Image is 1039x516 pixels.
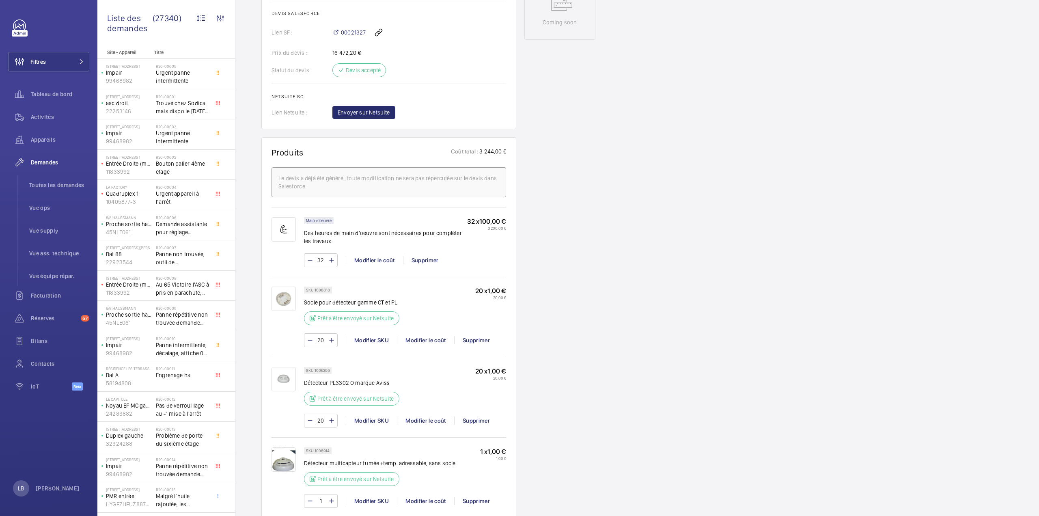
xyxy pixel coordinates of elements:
p: Détecteur multicapteur fumée +temp. adressable, sans socle [304,459,456,467]
img: Z3WAWK__yCf8_WwoP8eK1m1_6HvRPCpOKzBYVAn15Dakbu1Y.png [272,287,296,311]
h2: R20-00014 [156,457,209,462]
p: Prêt à être envoyé sur Netsuite [317,475,394,483]
p: LB [18,484,24,492]
p: [STREET_ADDRESS] [106,336,153,341]
p: Socle pour détecteur gamme CT et PL [304,298,404,307]
div: Supprimer [454,497,498,505]
p: Bat A [106,371,153,379]
p: [PERSON_NAME] [36,484,80,492]
p: 11833992 [106,168,153,176]
div: Modifier le coût [346,256,403,264]
div: Supprimer [454,417,498,425]
p: HYGFZHFUZ88786ERDTFYG23 [106,500,153,508]
p: Impair [106,69,153,77]
h2: R20-00002 [156,155,209,160]
div: Modifier SKU [346,417,397,425]
span: Vue ass. technique [29,249,89,257]
span: Demande assistante pour réglage d'opérateurs porte cabine double accès [156,220,209,236]
span: Malgré l’huile rajoutée, les vibrations continuent. Prévoir un realignement des guides ? [156,492,209,508]
p: 11833992 [106,289,153,297]
h2: Netsuite SO [272,94,506,99]
span: Contacts [31,360,89,368]
p: 3 200,00 € [467,226,506,231]
p: Entrée Droite (monte-charge) [106,281,153,289]
span: Pas de verrouillage au -1 mise à l'arrêt [156,402,209,418]
p: SKU 1006256 [306,369,330,372]
p: Proche sortie hall Pelletier [106,220,153,228]
p: Des heures de main d'oeuvre sont nécessaires pour compléter les travaux. [304,229,467,245]
p: 6/8 Haussmann [106,306,153,311]
span: Vue supply [29,227,89,235]
h2: R20-00005 [156,64,209,69]
p: [STREET_ADDRESS] [106,276,153,281]
p: Duplex gauche [106,432,153,440]
h1: Produits [272,147,304,158]
img: tCh6MACJmefV7LUfaly_U0bjqgXFsuZx5-tDGTx1lKd30XAl.png [272,447,296,472]
a: 00021327 [332,28,366,37]
span: Bouton palier 4ème etage [156,160,209,176]
p: Prêt à être envoyé sur Netsuite [317,395,394,403]
span: Réserves [31,314,78,322]
span: Problème de porte du sixième étage [156,432,209,448]
p: 20 x 1,00 € [475,367,506,376]
p: 24283882 [106,410,153,418]
p: Impair [106,462,153,470]
span: Toutes les demandes [29,181,89,189]
p: Impair [106,129,153,137]
p: 99468982 [106,470,153,478]
p: PMR entrée [106,492,153,500]
span: Urgent appareil à l’arrêt [156,190,209,206]
p: SKU 1008914 [306,449,330,452]
span: Engrenage hs [156,371,209,379]
span: Facturation [31,291,89,300]
p: 10405877-3 [106,198,153,206]
span: Liste des demandes [107,13,153,33]
p: Coût total : [451,147,479,158]
span: Trouvé chez Sodica mais dispo le [DATE] [URL][DOMAIN_NAME] [156,99,209,115]
span: IoT [31,382,72,391]
span: Au 65 Victoire l'ASC à pris en parachute, toutes les sécu coupé, il est au 3 ème, asc sans machin... [156,281,209,297]
p: 99468982 [106,349,153,357]
p: Bat 88 [106,250,153,258]
p: Main d'oeuvre [306,219,332,222]
p: 1,00 € [480,456,506,461]
p: 99468982 [106,77,153,85]
p: 20 x 1,00 € [475,287,506,295]
h2: R20-00011 [156,366,209,371]
div: Modifier le coût [397,336,454,344]
div: Le devis a déjà été généré ; toute modification ne sera pas répercutée sur le devis dans Salesforce. [278,174,499,190]
p: Le Capitole [106,397,153,402]
span: Appareils [31,136,89,144]
p: [STREET_ADDRESS] [106,427,153,432]
h2: R20-00015 [156,487,209,492]
span: Vue équipe répar. [29,272,89,280]
p: 20,00 € [475,295,506,300]
p: SKU 1008818 [306,289,330,291]
p: [STREET_ADDRESS][PERSON_NAME] [106,245,153,250]
span: Activités [31,113,89,121]
p: Quadruplex 1 [106,190,153,198]
span: Envoyer sur Netsuite [338,108,390,117]
p: Titre [154,50,208,55]
p: 32 x 100,00 € [467,217,506,226]
span: Panne répétitive non trouvée demande assistance expert technique [156,462,209,478]
h2: R20-00013 [156,427,209,432]
p: [STREET_ADDRESS] [106,155,153,160]
h2: R20-00008 [156,276,209,281]
div: Modifier SKU [346,497,397,505]
p: 32324288 [106,440,153,448]
p: [STREET_ADDRESS] [106,64,153,69]
p: Détecteur PL3302 O marque Aviss [304,379,404,387]
span: Filtres [30,58,46,66]
span: Panne non trouvée, outil de déverouillouge impératif pour le diagnostic [156,250,209,266]
img: muscle-sm.svg [272,217,296,242]
span: Urgent panne intermittente [156,129,209,145]
span: Demandes [31,158,89,166]
p: 45NLE061 [106,228,153,236]
div: Modifier le coût [397,417,454,425]
p: asc droit [106,99,153,107]
p: [STREET_ADDRESS] [106,487,153,492]
p: Proche sortie hall Pelletier [106,311,153,319]
p: Noyau EF MC gauche [106,402,153,410]
p: 58194808 [106,379,153,387]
